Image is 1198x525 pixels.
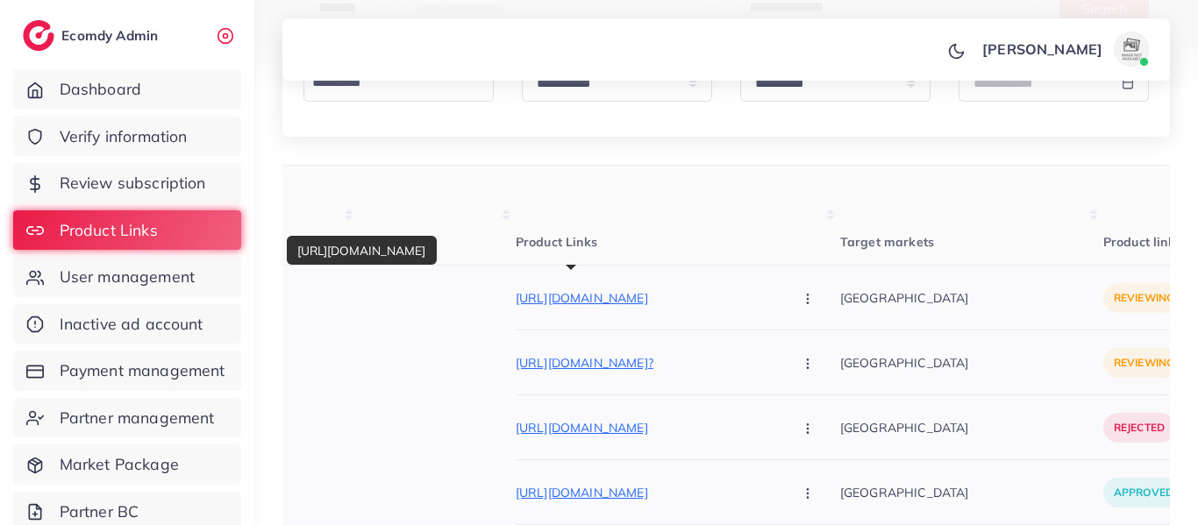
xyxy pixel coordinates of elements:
p: [GEOGRAPHIC_DATA] [840,472,1103,512]
a: logoEcomdy Admin [23,20,162,51]
span: Payment management [60,359,225,382]
span: Review subscription [60,172,206,195]
span: Partner BC [60,500,139,523]
span: User management [60,266,195,288]
a: User management [13,257,241,297]
p: [PERSON_NAME] [982,39,1102,60]
a: [PERSON_NAME]avatar [973,32,1156,67]
p: rejected [1103,413,1175,443]
span: Dashboard [60,78,141,101]
div: [URL][DOMAIN_NAME] [287,236,437,265]
a: Verify information [13,117,241,157]
p: [URL][DOMAIN_NAME]? [516,352,779,373]
p: reviewing [1103,283,1185,313]
p: approved [1103,478,1184,507]
p: reviewing [1103,348,1185,378]
p: [URL][DOMAIN_NAME] [516,482,779,503]
span: Partner management [60,407,215,429]
a: Product Links [13,210,241,251]
img: avatar [1114,32,1149,67]
a: Dashboard [13,69,241,110]
p: [URL][DOMAIN_NAME] [516,417,779,438]
p: [URL][DOMAIN_NAME] [516,287,779,309]
p: [GEOGRAPHIC_DATA] [840,408,1103,447]
a: Partner management [13,398,241,438]
a: Payment management [13,351,241,391]
span: Inactive ad account [60,313,203,336]
p: [GEOGRAPHIC_DATA] [840,343,1103,382]
span: Market Package [60,453,179,476]
span: Verify information [60,125,188,148]
a: Inactive ad account [13,304,241,344]
span: Target markets [840,234,934,250]
span: Product Links [60,219,158,242]
a: Review subscription [13,163,241,203]
img: logo [23,20,54,51]
p: [GEOGRAPHIC_DATA] [840,278,1103,317]
span: Product Links [516,234,597,250]
h2: Ecomdy Admin [61,27,162,44]
a: Market Package [13,444,241,485]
